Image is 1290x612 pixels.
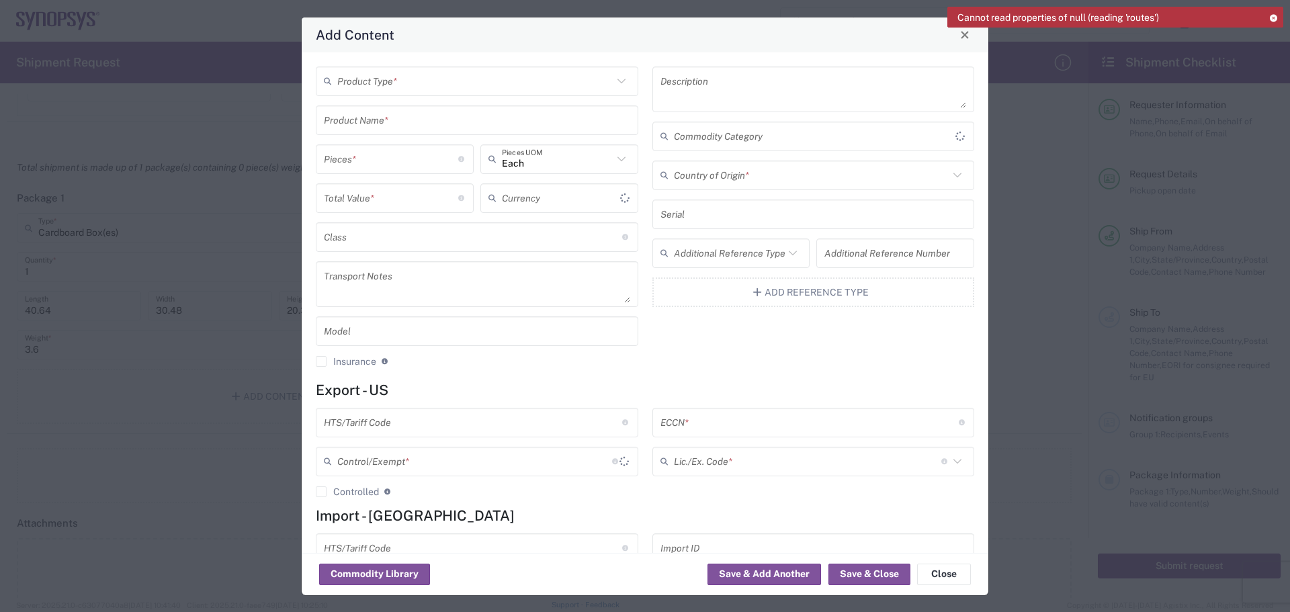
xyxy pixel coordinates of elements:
[917,564,971,585] button: Close
[828,564,910,585] button: Save & Close
[319,564,430,585] button: Commodity Library
[316,382,974,398] h4: Export - US
[957,11,1159,24] span: Cannot read properties of null (reading 'routes')
[316,356,376,367] label: Insurance
[316,507,974,524] h4: Import - [GEOGRAPHIC_DATA]
[316,25,394,44] h4: Add Content
[707,564,821,585] button: Save & Add Another
[652,277,975,307] button: Add Reference Type
[316,486,379,497] label: Controlled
